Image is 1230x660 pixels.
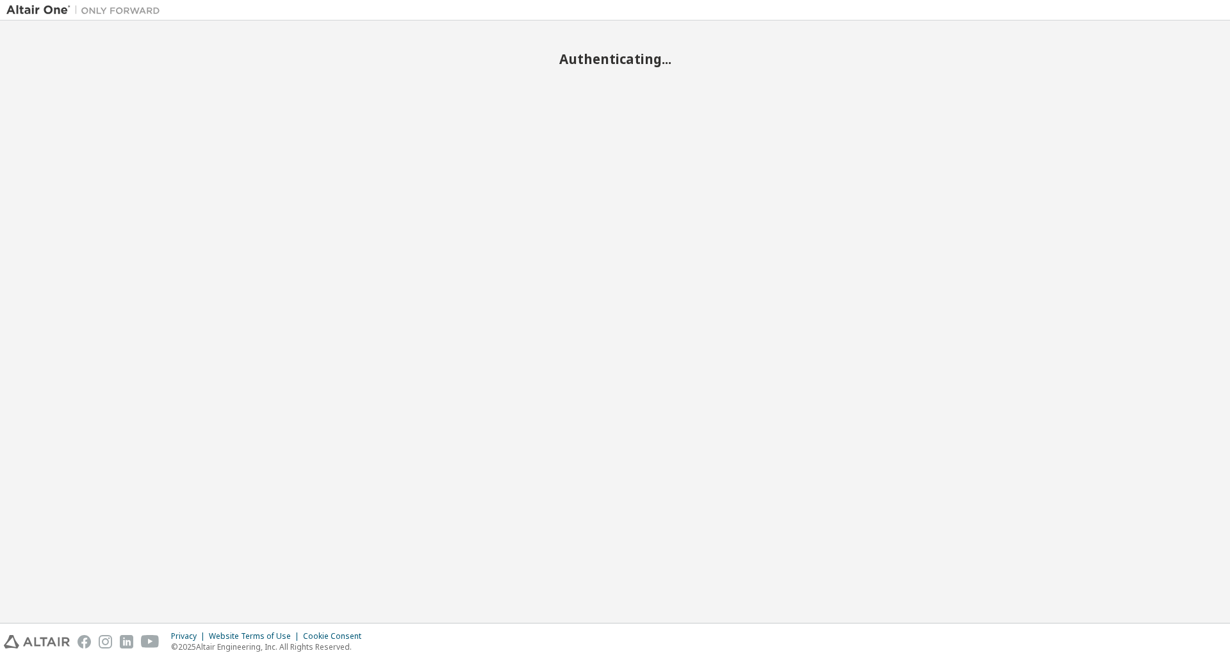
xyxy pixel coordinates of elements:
h2: Authenticating... [6,51,1224,67]
img: youtube.svg [141,635,160,648]
img: facebook.svg [78,635,91,648]
img: instagram.svg [99,635,112,648]
p: © 2025 Altair Engineering, Inc. All Rights Reserved. [171,641,369,652]
img: altair_logo.svg [4,635,70,648]
div: Cookie Consent [303,631,369,641]
img: Altair One [6,4,167,17]
img: linkedin.svg [120,635,133,648]
div: Privacy [171,631,209,641]
div: Website Terms of Use [209,631,303,641]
